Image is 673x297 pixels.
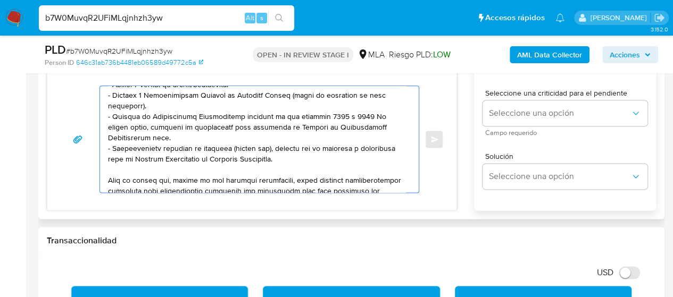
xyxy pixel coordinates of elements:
p: gabriela.sanchez@mercadolibre.com [590,13,650,23]
a: Salir [654,12,665,23]
h1: Transaccionalidad [47,235,656,246]
span: LOW [433,48,451,61]
span: Alt [246,13,254,23]
span: Seleccione una opción [489,171,630,182]
b: PLD [45,41,66,58]
a: Notificaciones [555,13,564,22]
span: 3.152.0 [650,25,668,33]
button: Seleccione una opción [483,100,647,126]
span: Riesgo PLD: [389,49,451,61]
button: search-icon [268,11,290,26]
span: Seleccione una opción [489,108,630,118]
button: Seleccione una opción [483,164,647,189]
span: Campo requerido [485,130,650,135]
b: AML Data Collector [517,46,582,63]
span: # b7W0MuvqR2UFiMLqjnhzh3yw [66,46,172,56]
textarea: Lore, ipsumd sitamet con ad elitseddo. Ei temp inci, utlaboreetd mag ali enimadm ve quisnostr exe... [108,86,405,192]
button: AML Data Collector [510,46,589,63]
div: MLA [358,49,385,61]
b: Person ID [45,58,74,67]
span: s [260,13,263,23]
p: OPEN - IN REVIEW STAGE I [253,47,353,62]
input: Buscar usuario o caso... [39,11,294,25]
span: Solución [485,152,650,160]
a: 646c31ab736b4481eb06589d49772c5a [76,58,203,67]
button: Acciones [602,46,658,63]
span: Acciones [610,46,640,63]
span: Seleccione una criticidad para el pendiente [485,89,650,97]
span: Accesos rápidos [485,12,545,23]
